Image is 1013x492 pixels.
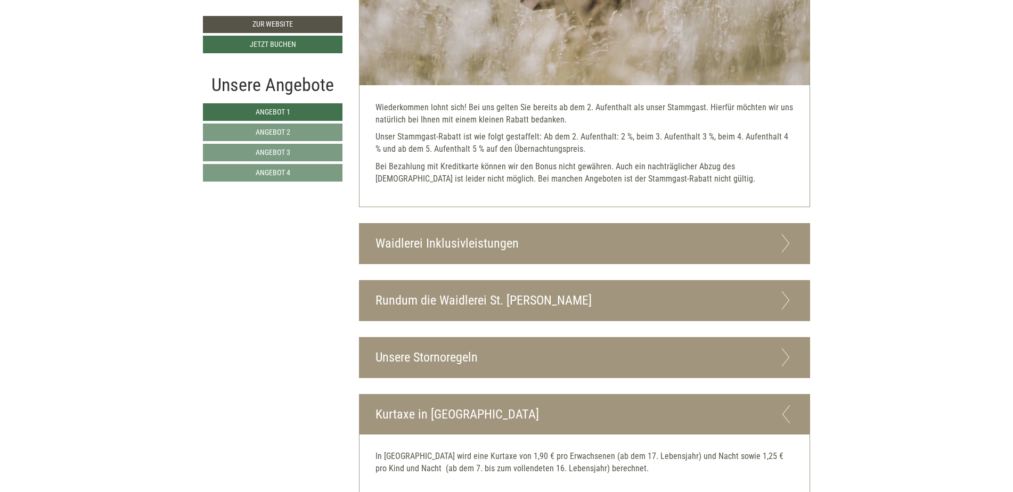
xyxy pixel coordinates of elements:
p: Unser Stammgast-Rabatt ist wie folgt gestaffelt: Ab dem 2. Aufenthalt: 2 %, beim 3. Aufenthalt 3 ... [375,131,794,155]
div: Unsere Angebote [203,72,342,98]
span: Angebot 2 [256,128,290,136]
p: In [GEOGRAPHIC_DATA] wird eine Kurtaxe von 1,90 € pro Erwachsenen (ab dem 17. Lebensjahr) und Nac... [375,450,794,475]
div: Kurtaxe in [GEOGRAPHIC_DATA] [360,395,810,434]
div: Rundum die Waidlerei St. [PERSON_NAME] [360,281,810,321]
div: Waidlerei Inklusivleistungen [360,224,810,264]
span: Angebot 1 [256,108,290,116]
p: Bei Bezahlung mit Kreditkarte können wir den Bonus nicht gewähren. Auch ein nachträglicher Abzug ... [375,161,794,185]
span: Angebot 4 [256,168,290,177]
a: Jetzt buchen [203,36,342,53]
span: Angebot 3 [256,148,290,157]
div: Unsere Stornoregeln [360,338,810,378]
p: Wiederkommen lohnt sich! Bei uns gelten Sie bereits ab dem 2. Aufenthalt als unser Stammgast. Hie... [375,102,794,126]
a: Zur Website [203,16,342,33]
